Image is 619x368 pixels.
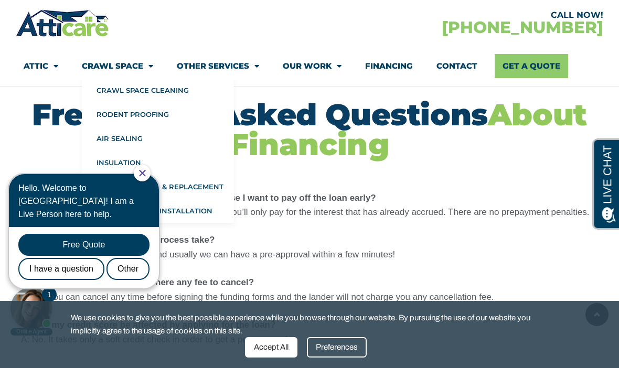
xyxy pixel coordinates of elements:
[13,70,144,92] div: Free Quote
[82,78,234,102] a: Crawl Space Cleaning
[229,96,587,163] span: About Financing
[82,54,153,78] a: Crawl Space
[26,8,84,21] span: Opens a chat window
[436,54,477,78] a: Contact
[24,54,58,78] a: Attic
[5,164,173,337] iframe: Chat Invitation
[13,94,99,116] div: I have a question
[307,337,367,358] div: Preferences
[495,54,568,78] a: Get A Quote
[82,102,234,126] a: Rodent Proofing
[71,311,541,337] span: We use cookies to give you the best possible experience while you browse through our website. By ...
[82,126,234,150] a: Air Sealing
[5,165,47,172] div: Online Agent
[309,11,603,19] div: CALL NOW!
[21,191,598,220] p: A: You can pay off the loan amount at any point and you’ll only pay for the interest that has alr...
[101,94,144,116] div: Other
[177,54,259,78] a: Other Services
[365,54,413,78] a: Financing
[13,18,144,57] div: Hello. Welcome to [GEOGRAPHIC_DATA]! I am a Live Person here to help.
[134,6,141,13] a: Close Chat
[24,54,595,78] nav: Menu
[82,78,234,223] ul: Crawl Space
[21,275,598,305] p: A: Yes you can cancel any time before signing the funding forms and the lander will not charge yo...
[245,337,297,358] div: Accept All
[82,150,234,175] a: Insulation
[129,1,145,18] div: Close Chat
[21,233,598,262] p: A: The approval process is quick and usually we can have a pre-approval within a few minutes!
[283,54,341,78] a: Our Work
[21,100,598,159] h2: Frequently Asked Questions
